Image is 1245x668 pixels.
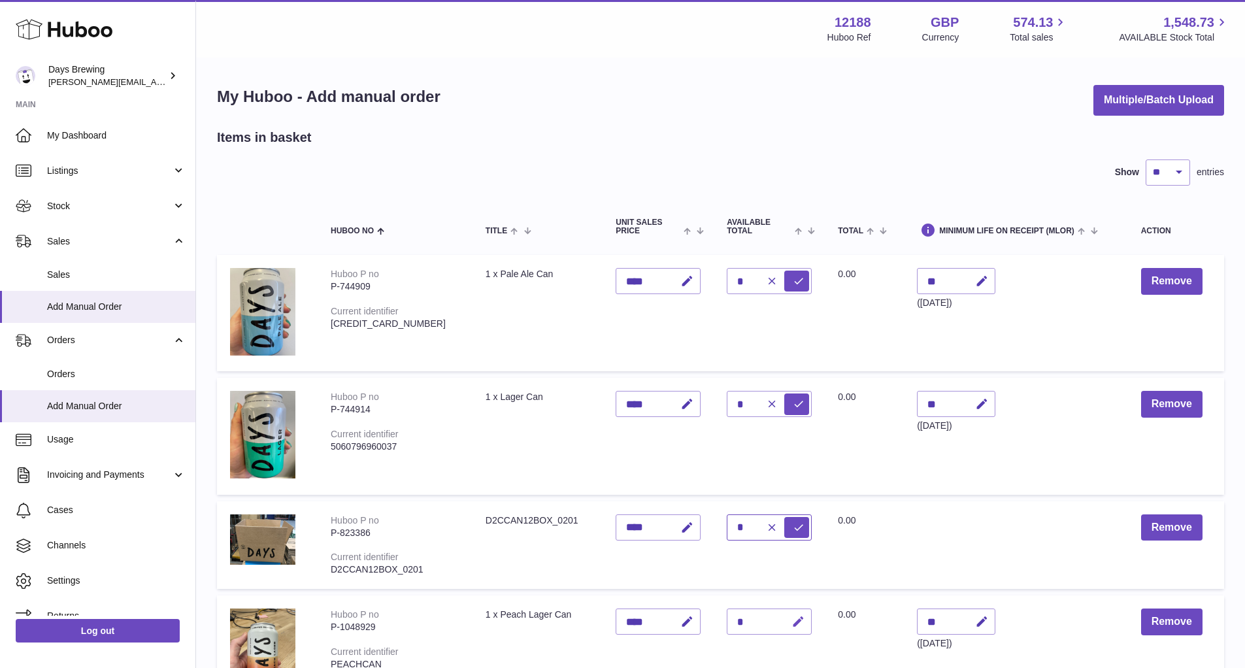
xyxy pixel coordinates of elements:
span: 0.00 [838,609,855,620]
span: 0.00 [838,515,855,526]
h1: My Huboo - Add manual order [217,86,440,107]
div: P-823386 [331,527,459,539]
button: Remove [1141,609,1203,635]
span: Orders [47,368,186,380]
span: Stock [47,200,172,212]
div: ([DATE]) [917,637,995,650]
span: Sales [47,269,186,281]
span: 574.13 [1013,14,1053,31]
strong: GBP [931,14,959,31]
span: Add Manual Order [47,400,186,412]
a: Log out [16,619,180,643]
div: P-744909 [331,280,459,293]
img: 1 x Lager Can [230,391,295,478]
span: Cases [47,504,186,516]
div: Days Brewing [48,63,166,88]
div: Huboo P no [331,392,379,402]
span: My Dashboard [47,129,186,142]
span: entries [1197,166,1224,178]
div: Current identifier [331,552,399,562]
label: Show [1115,166,1139,178]
a: 1,548.73 AVAILABLE Stock Total [1119,14,1229,44]
span: Add Manual Order [47,301,186,313]
div: Action [1141,227,1211,235]
img: greg@daysbrewing.com [16,66,35,86]
span: [PERSON_NAME][EMAIL_ADDRESS][DOMAIN_NAME] [48,76,262,87]
button: Remove [1141,514,1203,541]
span: 1,548.73 [1163,14,1214,31]
div: Current identifier [331,646,399,657]
img: 1 x Pale Ale Can [230,268,295,355]
span: Orders [47,334,172,346]
div: Huboo P no [331,269,379,279]
h2: Items in basket [217,129,312,146]
span: Huboo no [331,227,374,235]
span: 0.00 [838,269,855,279]
span: Total sales [1010,31,1068,44]
span: Total [838,227,863,235]
span: AVAILABLE Stock Total [1119,31,1229,44]
span: Title [486,227,507,235]
td: 1 x Pale Ale Can [473,255,603,371]
div: ([DATE]) [917,297,995,309]
span: 0.00 [838,392,855,402]
a: 574.13 Total sales [1010,14,1068,44]
div: P-744914 [331,403,459,416]
div: D2CCAN12BOX_0201 [331,563,459,576]
div: Currency [922,31,959,44]
img: D2CCAN12BOX_0201 [230,514,295,565]
span: Unit Sales Price [616,218,680,235]
span: AVAILABLE Total [727,218,791,235]
button: Multiple/Batch Upload [1093,85,1224,116]
strong: 12188 [835,14,871,31]
div: [CREDIT_CARD_NUMBER] [331,318,459,330]
div: Huboo P no [331,609,379,620]
span: Channels [47,539,186,552]
div: Huboo Ref [827,31,871,44]
span: Listings [47,165,172,177]
span: Usage [47,433,186,446]
div: P-1048929 [331,621,459,633]
td: D2CCAN12BOX_0201 [473,501,603,589]
span: Sales [47,235,172,248]
button: Remove [1141,391,1203,418]
div: Current identifier [331,306,399,316]
span: Minimum Life On Receipt (MLOR) [939,227,1074,235]
span: Settings [47,575,186,587]
td: 1 x Lager Can [473,378,603,494]
span: Invoicing and Payments [47,469,172,481]
div: Huboo P no [331,515,379,526]
button: Remove [1141,268,1203,295]
div: ([DATE]) [917,420,995,432]
div: Current identifier [331,429,399,439]
span: Returns [47,610,186,622]
div: 5060796960037 [331,441,459,453]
